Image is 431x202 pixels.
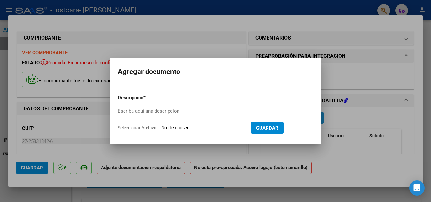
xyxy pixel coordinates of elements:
div: Open Intercom Messenger [409,180,425,196]
span: Seleccionar Archivo [118,125,156,130]
h2: Agregar documento [118,66,313,78]
span: Guardar [256,125,278,131]
p: Descripcion [118,94,177,101]
button: Guardar [251,122,284,134]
